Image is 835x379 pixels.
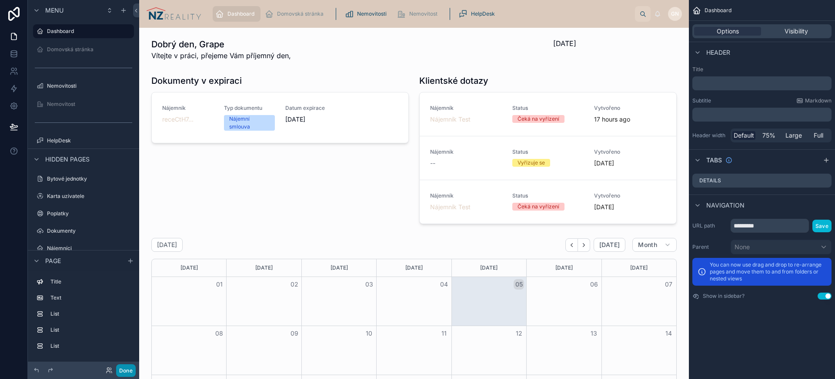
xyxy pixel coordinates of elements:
button: Done [116,364,136,377]
a: Nájemníci [33,241,134,255]
button: 09 [289,328,300,339]
label: Title [50,278,130,285]
p: You can now use drag and drop to re-arrange pages and move them to and from folders or nested views [710,261,826,282]
span: 75% [762,131,775,140]
button: 08 [214,328,224,339]
a: Nemovitost [33,97,134,111]
button: 01 [214,279,224,290]
label: Nemovitosti [47,82,132,89]
span: Nemovitosti [357,10,387,17]
div: scrollable content [692,108,832,122]
label: Parent [692,244,727,250]
span: Menu [45,6,63,15]
a: Domovská stránka [33,43,134,56]
span: Options [717,27,739,36]
label: Details [699,177,721,184]
label: Nájemníci [47,245,132,252]
a: Dashboard [213,6,261,22]
button: 11 [439,328,449,339]
button: None [731,240,832,254]
button: 03 [364,279,374,290]
span: Markdown [805,97,832,104]
label: Subtitle [692,97,711,104]
label: Nemovitost [47,101,132,108]
span: Navigation [706,201,745,210]
span: Header [706,48,730,57]
label: List [50,343,130,349]
a: Poplatky [33,207,134,221]
div: scrollable content [208,4,635,23]
label: Poplatky [47,210,132,217]
span: HelpDesk [471,10,495,17]
a: Nemovitosti [33,79,134,93]
a: Dashboard [33,24,134,38]
button: 05 [514,279,524,290]
span: Page [45,257,61,265]
a: Markdown [796,97,832,104]
span: Domovská stránka [277,10,324,17]
label: Show in sidebar? [703,293,745,300]
a: Nemovitost [394,6,444,22]
span: Full [814,131,823,140]
label: List [50,310,130,317]
label: Dashboard [47,28,129,35]
button: 13 [589,328,599,339]
button: 12 [514,328,524,339]
button: 14 [664,328,674,339]
label: HelpDesk [47,137,132,144]
span: Default [734,131,754,140]
img: App logo [146,7,201,21]
label: Header width [692,132,727,139]
span: Dashboard [227,10,254,17]
button: 06 [589,279,599,290]
a: Bytové jednotky [33,172,134,186]
a: HelpDesk [456,6,501,22]
span: Dashboard [705,7,731,14]
a: HelpDesk [33,134,134,148]
label: Title [692,66,832,73]
label: Domovská stránka [47,46,132,53]
span: Tabs [706,156,722,165]
button: 10 [364,328,374,339]
div: scrollable content [28,271,139,362]
label: Bytové jednotky [47,175,132,182]
label: List [50,326,130,333]
button: 02 [289,279,300,290]
label: Karta uzivatele [47,193,132,200]
a: Domovská stránka [262,6,330,22]
span: Large [785,131,802,140]
label: Text [50,294,130,301]
a: Nemovitosti [342,6,393,22]
div: scrollable content [692,76,832,90]
label: Dokumenty [47,227,132,234]
label: URL path [692,222,727,229]
span: Visibility [785,27,808,36]
button: 07 [664,279,674,290]
span: Hidden pages [45,155,90,164]
span: Nemovitost [409,10,438,17]
button: Save [812,220,832,232]
button: 04 [439,279,449,290]
span: GN [671,10,679,17]
a: Dokumenty [33,224,134,238]
a: Karta uzivatele [33,189,134,203]
span: None [735,243,750,251]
